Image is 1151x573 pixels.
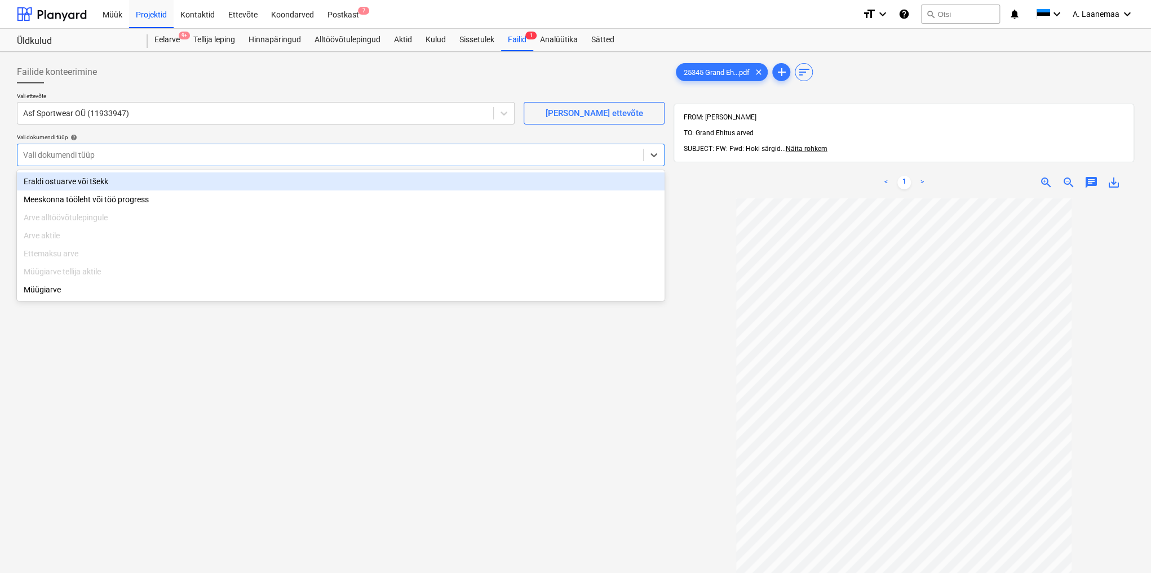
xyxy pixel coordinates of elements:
div: Eelarve [148,29,187,51]
span: 1 [525,32,537,39]
a: Aktid [387,29,419,51]
div: Meeskonna tööleht või töö progress [17,190,665,208]
span: Failide konteerimine [17,65,97,79]
a: Previous page [879,176,893,189]
span: Näita rohkem [785,145,827,153]
a: Analüütika [533,29,585,51]
i: Abikeskus [898,7,910,21]
span: add [774,65,788,79]
span: sort [797,65,811,79]
span: ... [780,145,827,153]
i: keyboard_arrow_down [1121,7,1134,21]
a: Alltöövõtulepingud [308,29,387,51]
div: Müügiarve tellija aktile [17,263,665,281]
a: Failid1 [501,29,533,51]
span: 9+ [179,32,190,39]
div: Arve aktile [17,226,665,245]
div: [PERSON_NAME] ettevõte [546,106,643,121]
span: save_alt [1107,176,1121,189]
i: notifications [1009,7,1020,21]
span: help [68,134,77,141]
div: Ettemaksu arve [17,245,665,263]
a: Page 1 is your current page [897,176,911,189]
a: Sissetulek [453,29,501,51]
div: Eraldi ostuarve või tšekk [17,172,665,190]
div: 25345 Grand Eh...pdf [676,63,768,81]
i: keyboard_arrow_down [1050,7,1064,21]
div: Arve alltöövõtulepingule [17,208,665,226]
div: Failid [501,29,533,51]
a: Tellija leping [187,29,242,51]
span: clear [751,65,765,79]
div: Vali dokumendi tüüp [17,134,665,141]
i: format_size [862,7,876,21]
span: 25345 Grand Eh...pdf [676,68,756,77]
span: zoom_in [1039,176,1053,189]
span: zoom_out [1062,176,1075,189]
button: Otsi [921,5,1000,24]
i: keyboard_arrow_down [876,7,889,21]
button: [PERSON_NAME] ettevõte [524,102,665,125]
iframe: Chat Widget [1095,519,1151,573]
span: chat [1084,176,1098,189]
span: FROM: [PERSON_NAME] [683,113,756,121]
span: A. Laanemaa [1073,10,1119,19]
a: Hinnapäringud [242,29,308,51]
div: Üldkulud [17,35,134,47]
span: search [926,10,935,19]
span: SUBJECT: FW: Fwd: Hoki särgid [683,145,780,153]
span: 7 [358,7,369,15]
span: TO: Grand Ehitus arved [683,129,753,137]
a: Kulud [419,29,453,51]
a: Eelarve9+ [148,29,187,51]
a: Next page [915,176,929,189]
p: Vali ettevõte [17,92,515,102]
a: Sätted [585,29,621,51]
div: Müügiarve [17,281,665,299]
